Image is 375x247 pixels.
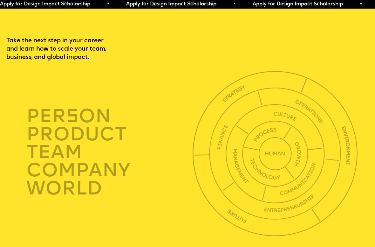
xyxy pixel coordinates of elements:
span: s [66,108,79,127]
div: world [26,180,195,198]
div: product [26,125,195,143]
p: Take the next step in your career and learn how to scale your team, business, and global impact. [6,37,123,62]
span: • [359,2,362,7]
div: TEAM [26,143,195,161]
span: • [106,2,109,7]
div: per on [26,107,195,125]
div: company [26,161,195,180]
span: • [233,2,236,7]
